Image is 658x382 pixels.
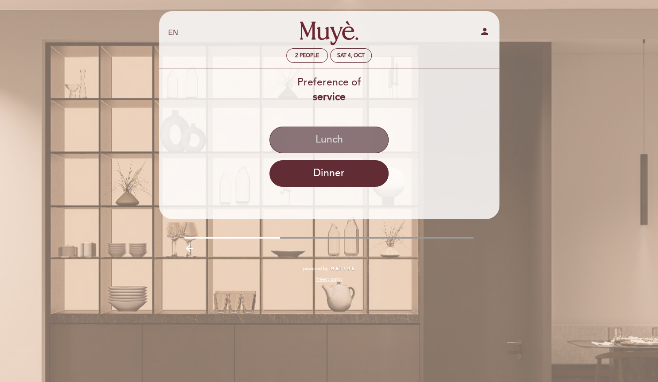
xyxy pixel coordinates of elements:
a: powered by [303,266,355,272]
div: Sat 4, Oct [337,52,365,59]
span: powered by [303,266,328,272]
button: Dinner [269,160,389,187]
button: person [479,26,490,40]
span: 2 people [295,52,319,59]
a: Privacy policy [315,276,343,282]
b: service [313,91,346,103]
i: person [479,26,490,37]
a: Muyè [274,21,385,45]
button: Lunch [269,127,389,153]
img: MEITRE [330,266,355,271]
div: Preference of [159,75,500,104]
i: arrow_backward [184,243,195,254]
